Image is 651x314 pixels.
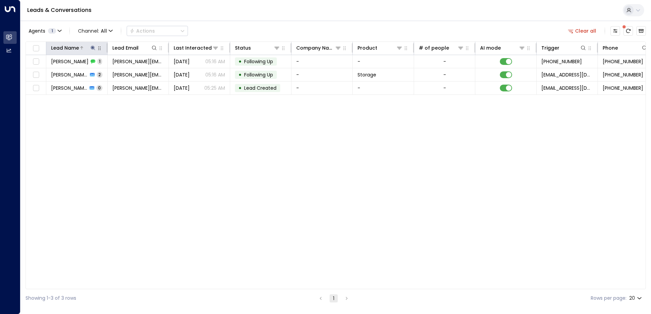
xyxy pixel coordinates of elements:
[330,294,338,302] button: page 1
[419,44,449,52] div: # of people
[112,71,164,78] span: kemal.sencan@unisoftds.co.uk
[174,44,219,52] div: Last Interacted
[358,71,376,78] span: Storage
[541,71,593,78] span: leads@space-station.co.uk
[603,85,643,91] span: +447552483175
[443,58,446,65] div: -
[244,71,273,78] span: Following Up
[97,72,102,77] span: 2
[629,293,643,303] div: 20
[610,26,620,36] button: Customize
[127,26,188,36] button: Actions
[112,85,164,91] span: kemal.sencan@unisoftds.co.uk
[75,26,115,36] span: Channel:
[27,6,92,14] a: Leads & Conversations
[51,71,88,78] span: Kemal Sencan
[235,44,251,52] div: Status
[603,58,643,65] span: +447552483175
[358,44,377,52] div: Product
[443,85,446,91] div: -
[636,26,646,36] button: Archived Leads
[112,44,139,52] div: Lead Email
[51,85,88,91] span: Kemal Sencan
[603,44,648,52] div: Phone
[296,44,342,52] div: Company Name
[97,58,102,64] span: 1
[358,44,403,52] div: Product
[623,26,633,36] span: There are new threads available. Refresh the grid to view the latest updates.
[32,71,40,79] span: Toggle select row
[174,85,190,91] span: Sep 17, 2025
[26,295,76,302] div: Showing 1-3 of 3 rows
[51,44,79,52] div: Lead Name
[291,55,353,68] td: -
[353,82,414,94] td: -
[174,58,190,65] span: Yesterday
[603,71,643,78] span: +447552483175
[238,82,242,94] div: •
[291,68,353,81] td: -
[480,44,501,52] div: AI mode
[541,44,559,52] div: Trigger
[29,29,45,33] span: Agents
[443,71,446,78] div: -
[291,82,353,94] td: -
[204,85,225,91] p: 05:25 AM
[51,44,96,52] div: Lead Name
[353,55,414,68] td: -
[96,85,102,91] span: 0
[238,56,242,67] div: •
[112,58,164,65] span: kemal.sencan@unisoftds.co.uk
[565,26,599,36] button: Clear all
[205,71,225,78] p: 05:16 AM
[603,44,618,52] div: Phone
[32,44,40,53] span: Toggle select all
[591,295,626,302] label: Rows per page:
[205,58,225,65] p: 05:16 AM
[26,26,64,36] button: Agents1
[101,28,107,34] span: All
[541,85,593,91] span: leads@space-station.co.uk
[296,44,335,52] div: Company Name
[244,58,273,65] span: Following Up
[244,85,276,91] span: Lead Created
[112,44,158,52] div: Lead Email
[48,28,56,34] span: 1
[541,44,587,52] div: Trigger
[541,58,582,65] span: +447552483175
[316,294,351,302] nav: pagination navigation
[32,84,40,92] span: Toggle select row
[75,26,115,36] button: Channel:All
[51,58,89,65] span: Kemal Sencan
[127,26,188,36] div: Button group with a nested menu
[235,44,280,52] div: Status
[174,44,212,52] div: Last Interacted
[174,71,190,78] span: Sep 18, 2025
[419,44,464,52] div: # of people
[32,57,40,66] span: Toggle select row
[480,44,525,52] div: AI mode
[238,69,242,81] div: •
[130,28,155,34] div: Actions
